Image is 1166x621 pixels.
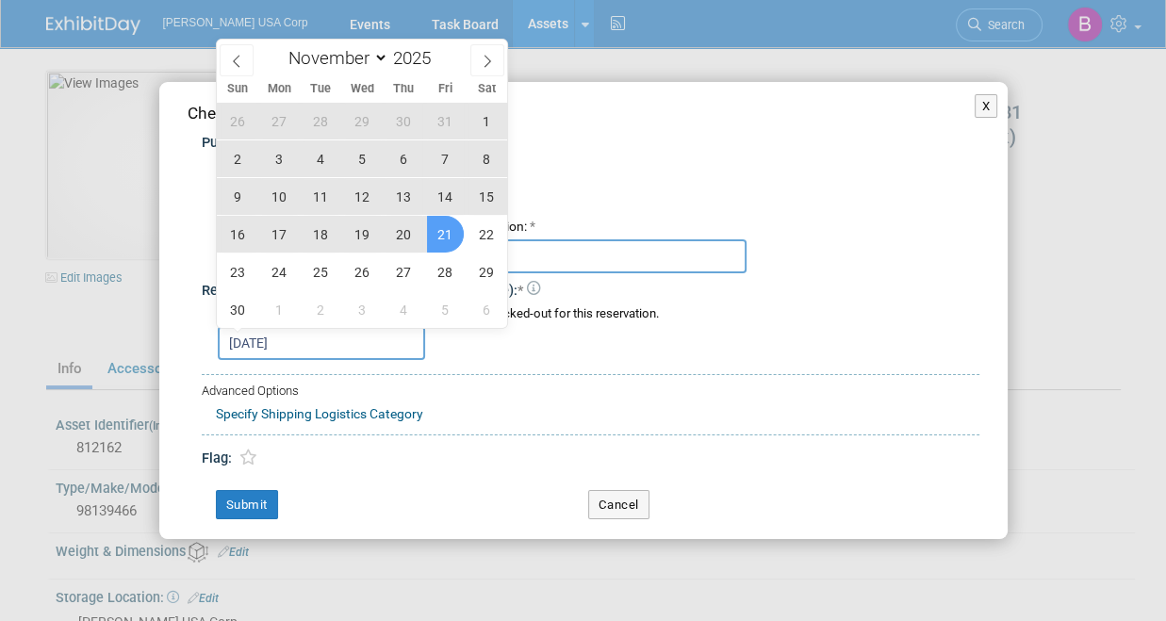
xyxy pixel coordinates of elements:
span: November 29, 2025 [468,253,505,290]
span: November 21, 2025 [427,216,464,253]
span: November 6, 2025 [386,140,422,177]
span: November 19, 2025 [344,216,381,253]
span: December 2, 2025 [303,291,339,328]
input: Check-out Date - Return Date [218,326,425,360]
select: Month [280,46,388,70]
span: November 24, 2025 [261,253,298,290]
span: November 30, 2025 [220,291,256,328]
div: Purpose: [202,134,979,154]
span: December 4, 2025 [386,291,422,328]
div: Reservation Period (Check-out Date - Return Date): [202,273,979,302]
span: Tue [300,83,341,95]
span: Flag: [202,450,232,466]
span: October 28, 2025 [303,103,339,139]
div: Advanced Options [202,383,979,400]
span: December 6, 2025 [468,291,505,328]
span: Mon [258,83,300,95]
span: December 3, 2025 [344,291,381,328]
span: November 1, 2025 [468,103,505,139]
button: X [975,94,998,119]
span: November 26, 2025 [344,253,381,290]
button: Cancel [588,490,649,520]
span: November 5, 2025 [344,140,381,177]
span: November 28, 2025 [427,253,464,290]
span: October 30, 2025 [386,103,422,139]
span: November 13, 2025 [386,178,422,215]
span: Thu [383,83,424,95]
span: Wed [341,83,383,95]
span: Fri [424,83,466,95]
span: November 14, 2025 [427,178,464,215]
span: November 17, 2025 [261,216,298,253]
span: November 8, 2025 [468,140,505,177]
span: November 25, 2025 [303,253,339,290]
span: Sat [466,83,507,95]
div: Choose the date range during which asset will be checked-out for this reservation. [218,305,979,323]
span: December 5, 2025 [427,291,464,328]
span: October 27, 2025 [261,103,298,139]
span: November 9, 2025 [220,178,256,215]
span: November 11, 2025 [303,178,339,215]
span: Check-out / Reserve this Asset [188,104,410,123]
span: November 2, 2025 [220,140,256,177]
div: Describe the nature of this check-out / reservation: [234,217,979,237]
span: October 29, 2025 [344,103,381,139]
span: November 16, 2025 [220,216,256,253]
input: Year [388,47,445,69]
span: November 4, 2025 [303,140,339,177]
span: October 26, 2025 [220,103,256,139]
button: Submit [216,490,278,520]
span: December 1, 2025 [261,291,298,328]
span: November 12, 2025 [344,178,381,215]
span: November 10, 2025 [261,178,298,215]
span: November 20, 2025 [386,216,422,253]
span: November 27, 2025 [386,253,422,290]
span: Sun [217,83,258,95]
span: November 18, 2025 [303,216,339,253]
a: Specify Shipping Logistics Category [216,406,423,421]
span: November 7, 2025 [427,140,464,177]
span: November 23, 2025 [220,253,256,290]
span: November 15, 2025 [468,178,505,215]
span: November 3, 2025 [261,140,298,177]
span: November 22, 2025 [468,216,505,253]
span: October 31, 2025 [427,103,464,139]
